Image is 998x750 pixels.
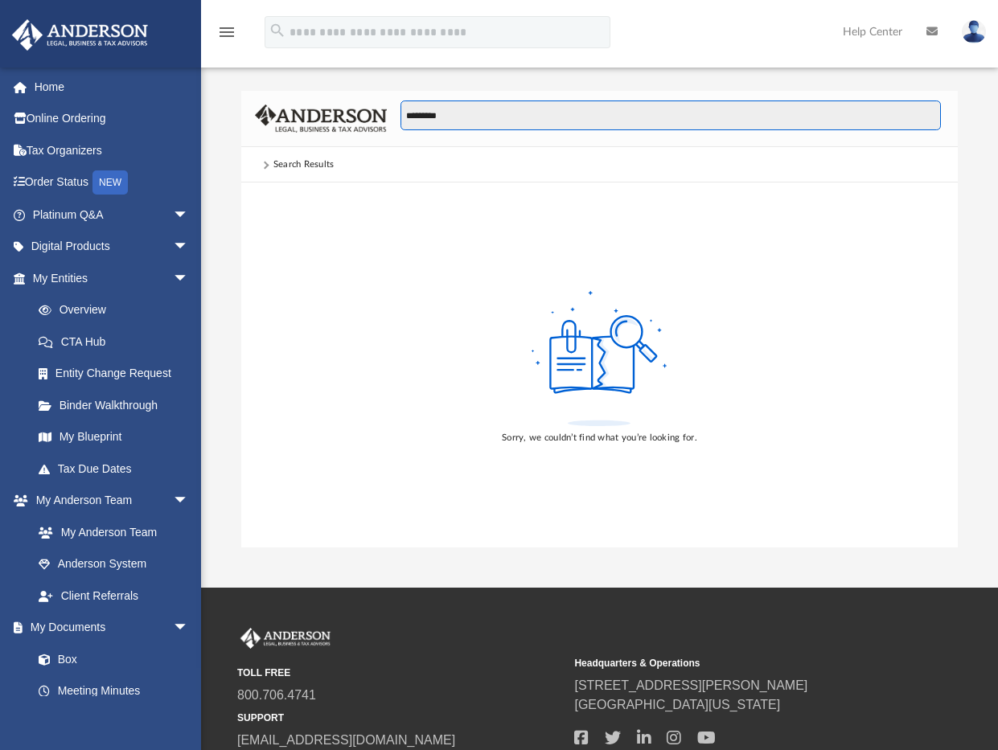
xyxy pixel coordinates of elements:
a: [STREET_ADDRESS][PERSON_NAME] [574,678,807,692]
a: [EMAIL_ADDRESS][DOMAIN_NAME] [237,733,455,747]
span: arrow_drop_down [173,231,205,264]
span: arrow_drop_down [173,485,205,518]
a: Tax Organizers [11,134,213,166]
a: My Anderson Team [23,516,197,548]
a: Entity Change Request [23,358,213,390]
small: SUPPORT [237,711,563,725]
a: 800.706.4741 [237,688,316,702]
a: My Anderson Teamarrow_drop_down [11,485,205,517]
div: NEW [92,170,128,195]
a: Binder Walkthrough [23,389,213,421]
a: Online Ordering [11,103,213,135]
a: My Entitiesarrow_drop_down [11,262,213,294]
span: arrow_drop_down [173,199,205,232]
i: menu [217,23,236,42]
a: Order StatusNEW [11,166,213,199]
a: Home [11,71,213,103]
div: Search Results [273,158,335,172]
a: CTA Hub [23,326,213,358]
a: My Documentsarrow_drop_down [11,612,205,644]
img: Anderson Advisors Platinum Portal [237,628,334,649]
a: Tax Due Dates [23,453,213,485]
img: Anderson Advisors Platinum Portal [7,19,153,51]
span: arrow_drop_down [173,612,205,645]
a: Box [23,643,197,675]
img: User Pic [962,20,986,43]
a: Platinum Q&Aarrow_drop_down [11,199,213,231]
a: Overview [23,294,213,326]
i: search [269,22,286,39]
small: TOLL FREE [237,666,563,680]
div: Sorry, we couldn’t find what you’re looking for. [502,431,697,445]
a: Meeting Minutes [23,675,205,707]
a: Anderson System [23,548,205,580]
a: [GEOGRAPHIC_DATA][US_STATE] [574,698,780,711]
span: arrow_drop_down [173,262,205,295]
a: menu [217,31,236,42]
a: My Blueprint [23,421,205,453]
input: Search files and folders [400,100,940,131]
a: Digital Productsarrow_drop_down [11,231,213,263]
a: Client Referrals [23,580,205,612]
small: Headquarters & Operations [574,656,900,670]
